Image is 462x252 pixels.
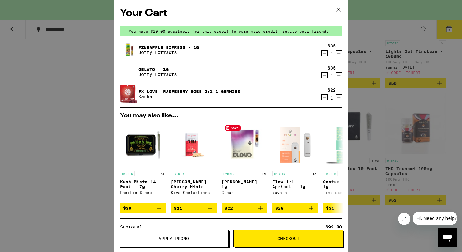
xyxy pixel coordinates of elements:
a: Open page for Kush Mints 14-Pack - 7g from Pacific Stone [120,122,166,203]
span: You have $20.00 available for this order! To earn more credit, [129,29,280,33]
p: Jetty Extracts [138,50,199,55]
div: Nuvata ([GEOGRAPHIC_DATA]) [272,190,318,194]
a: Open page for Flow 1:1 - Apricot - 1g from Nuvata (CA) [272,122,318,203]
img: FX LOVE: Raspberry Rose 2:1:1 Gummies [120,85,137,103]
button: Apply Promo [119,230,229,247]
div: Timeless [323,190,369,194]
iframe: Button to launch messaging window [438,228,457,247]
iframe: Close message [398,213,410,225]
div: $35 [328,43,336,48]
h2: Your Cart [120,6,342,20]
a: Pineapple Express - 1g [138,45,199,50]
button: Increment [336,50,342,56]
span: $39 [123,206,131,211]
img: Nuvata (CA) - Flow 1:1 - Apricot - 1g [272,122,318,168]
div: Cloud [222,190,267,194]
p: 1g [311,171,318,176]
p: 1g [260,171,267,176]
p: HYBRID [222,171,236,176]
img: Pacific Stone - Kush Mints 14-Pack - 7g [120,122,166,168]
button: Add to bag [222,203,267,213]
p: Kush Mints 14-Pack - 7g [120,179,166,189]
span: $22 [225,206,233,211]
div: 1 [328,96,336,100]
div: 1 [328,51,336,56]
div: You have $20.00 available for this order! To earn more credit,invite your friends. [120,26,342,36]
a: Open page for Cactus Chiller - 1g from Timeless [323,122,369,203]
p: Cactus Chiller - 1g [323,179,369,189]
div: $92.00 [325,225,342,229]
span: $28 [275,206,284,211]
img: Gelato - 1g [120,63,137,81]
a: Open page for Runtz - 1g from Cloud [222,122,267,203]
p: HYBRID [323,171,338,176]
a: Gelato - 1g [138,67,177,72]
div: $22 [328,88,336,92]
img: Kiva Confections - Petra Tart Cherry Mints [171,122,217,168]
span: invite your friends. [280,29,333,33]
p: HYBRID [272,171,287,176]
p: Jetty Extracts [138,72,177,77]
span: Apply Promo [159,236,189,241]
p: [PERSON_NAME] - 1g [222,179,267,189]
a: Open page for Petra Tart Cherry Mints from Kiva Confections [171,122,217,203]
img: Timeless - Cactus Chiller - 1g [323,122,369,168]
p: Kanha [138,94,240,99]
button: Decrement [321,72,328,78]
span: Save [225,125,241,131]
button: Checkout [233,230,343,247]
a: FX LOVE: Raspberry Rose 2:1:1 Gummies [138,89,240,94]
button: Decrement [321,50,328,56]
div: Subtotal [120,225,146,229]
button: Decrement [321,94,328,100]
button: Add to bag [272,203,318,213]
div: 1 [328,73,336,78]
h2: You may also like... [120,113,342,119]
button: Increment [336,72,342,78]
div: $35 [328,66,336,70]
span: Checkout [277,236,299,241]
div: Pacific Stone [120,190,166,194]
p: Flow 1:1 - Apricot - 1g [272,179,318,189]
img: Cloud - Runtz - 1g [222,122,267,168]
div: Kiva Confections [171,190,217,194]
button: Add to bag [120,203,166,213]
button: Add to bag [171,203,217,213]
button: Add to bag [323,203,369,213]
span: $31 [326,206,334,211]
button: Increment [336,94,342,100]
p: [PERSON_NAME] Cherry Mints [171,179,217,189]
p: 7g [159,171,166,176]
p: HYBRID [171,171,185,176]
iframe: Message from company [413,212,457,225]
img: Pineapple Express - 1g [120,41,137,58]
span: $21 [174,206,182,211]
